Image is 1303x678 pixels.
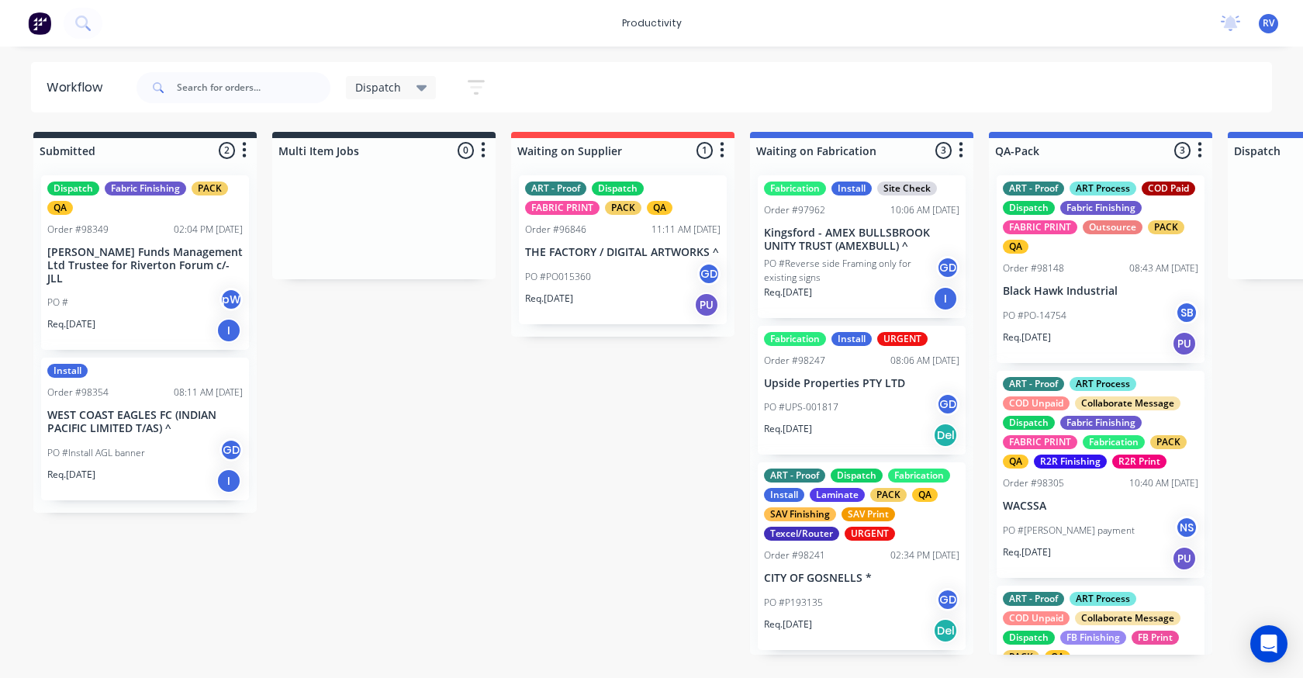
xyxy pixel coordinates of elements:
p: PO #Install AGL banner [47,446,145,460]
div: Order #97962 [764,203,825,217]
div: URGENT [877,332,928,346]
div: I [216,318,241,343]
div: Order #96846 [525,223,586,237]
div: ART - Proof [764,469,825,483]
div: PU [1172,331,1197,356]
p: WEST COAST EAGLES FC (INDIAN PACIFIC LIMITED T/AS) ^ [47,409,243,435]
p: [PERSON_NAME] Funds Management Ltd Trustee for Riverton Forum c/- JLL [47,246,243,285]
div: ART - Proof [1003,377,1064,391]
p: Req. [DATE] [47,317,95,331]
div: GD [697,262,721,285]
div: GD [219,438,243,462]
div: Order #98354 [47,386,109,400]
div: 08:43 AM [DATE] [1129,261,1198,275]
div: ART - Proof [525,182,586,195]
div: Order #98241 [764,548,825,562]
p: Req. [DATE] [525,292,573,306]
div: PACK [1148,220,1184,234]
div: COD Unpaid [1003,396,1070,410]
div: Dispatch [1003,631,1055,645]
div: DispatchFabric FinishingPACKQAOrder #9834902:04 PM [DATE][PERSON_NAME] Funds Management Ltd Trust... [41,175,249,350]
div: Install [831,332,872,346]
div: Site Check [877,182,937,195]
div: Install [47,364,88,378]
p: PO #UPS-001817 [764,400,838,414]
p: Req. [DATE] [47,468,95,482]
div: QA [1045,650,1070,664]
div: FabricationInstallURGENTOrder #9824708:06 AM [DATE]Upside Properties PTY LTDPO #UPS-001817GDReq.[... [758,326,966,455]
div: Texcel/Router [764,527,839,541]
div: Dispatch [1003,416,1055,430]
div: 10:40 AM [DATE] [1129,476,1198,490]
div: GD [936,393,959,416]
div: 02:04 PM [DATE] [174,223,243,237]
div: Fabrication [1083,435,1145,449]
div: GD [936,588,959,611]
div: 10:06 AM [DATE] [890,203,959,217]
p: PO # [47,296,68,310]
div: Order #98148 [1003,261,1064,275]
p: Black Hawk Industrial [1003,285,1198,298]
div: ART - ProofART ProcessCOD UnpaidCollaborate MessageDispatchFabric FinishingFABRIC PRINTFabricatio... [997,371,1204,578]
div: Fabrication [764,182,826,195]
div: Dispatch [592,182,644,195]
p: PO #PO015360 [525,270,591,284]
div: Laminate [810,488,865,502]
div: PU [694,292,719,317]
div: Fabrication [888,469,950,483]
div: productivity [614,12,690,35]
div: Install [764,488,804,502]
input: Search for orders... [177,72,330,103]
div: I [933,286,958,311]
div: NS [1175,516,1198,539]
div: ART - ProofDispatchFabricationInstallLaminatePACKQASAV FinishingSAV PrintTexcel/RouterURGENTOrder... [758,462,966,650]
div: R2R Print [1112,455,1166,469]
div: Workflow [47,78,110,97]
div: PACK [1003,650,1039,664]
p: THE FACTORY / DIGITAL ARTWORKS ^ [525,246,721,259]
p: PO #P193135 [764,596,823,610]
div: I [216,469,241,493]
div: Fabric Finishing [1060,201,1142,215]
div: ART - ProofART ProcessCOD PaidDispatchFabric FinishingFABRIC PRINTOutsourcePACKQAOrder #9814808:4... [997,175,1204,363]
div: PU [1172,546,1197,571]
div: Order #98247 [764,354,825,368]
div: Collaborate Message [1075,611,1180,625]
p: PO #[PERSON_NAME] payment [1003,524,1135,538]
div: FABRIC PRINT [1003,220,1077,234]
div: ART - Proof [1003,182,1064,195]
p: Req. [DATE] [764,617,812,631]
div: GD [936,256,959,279]
div: Open Intercom Messenger [1250,625,1287,662]
img: Factory [28,12,51,35]
div: ART Process [1070,592,1136,606]
p: Req. [DATE] [1003,545,1051,559]
div: ART Process [1070,377,1136,391]
div: Dispatch [47,182,99,195]
div: QA [1003,455,1028,469]
p: CITY OF GOSNELLS * [764,572,959,585]
div: PACK [870,488,907,502]
div: QA [912,488,938,502]
div: Fabric Finishing [105,182,186,195]
div: Collaborate Message [1075,396,1180,410]
div: FB Finishing [1060,631,1126,645]
p: PO #PO-14754 [1003,309,1066,323]
p: Req. [DATE] [1003,330,1051,344]
p: Req. [DATE] [764,422,812,436]
div: Del [933,618,958,643]
div: PACK [605,201,641,215]
div: pW [219,288,243,311]
div: COD Paid [1142,182,1195,195]
div: Del [933,423,958,448]
span: RV [1263,16,1274,30]
p: Req. [DATE] [764,285,812,299]
div: SAV Print [842,507,895,521]
div: Order #98349 [47,223,109,237]
p: Upside Properties PTY LTD [764,377,959,390]
div: ART - ProofDispatchFABRIC PRINTPACKQAOrder #9684611:11 AM [DATE]THE FACTORY / DIGITAL ARTWORKS ^P... [519,175,727,324]
div: FABRIC PRINT [525,201,600,215]
div: ART - Proof [1003,592,1064,606]
div: 11:11 AM [DATE] [651,223,721,237]
span: Dispatch [355,79,401,95]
